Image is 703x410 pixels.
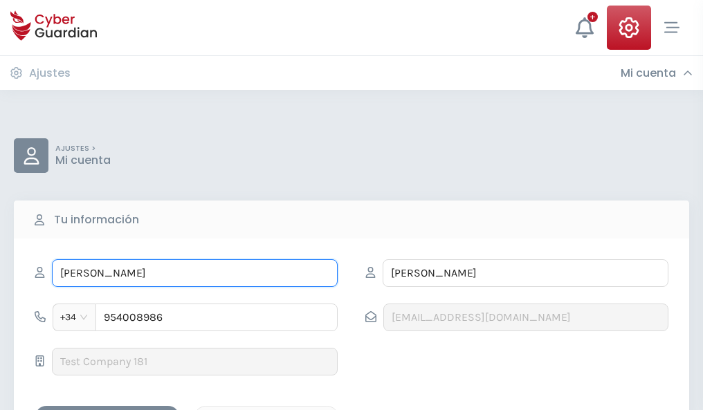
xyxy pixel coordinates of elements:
[621,66,693,80] div: Mi cuenta
[587,12,598,22] div: +
[95,304,338,331] input: 612345678
[55,153,111,167] p: Mi cuenta
[621,66,676,80] h3: Mi cuenta
[55,144,111,153] p: AJUSTES >
[60,307,89,328] span: +34
[54,212,139,228] b: Tu información
[29,66,71,80] h3: Ajustes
